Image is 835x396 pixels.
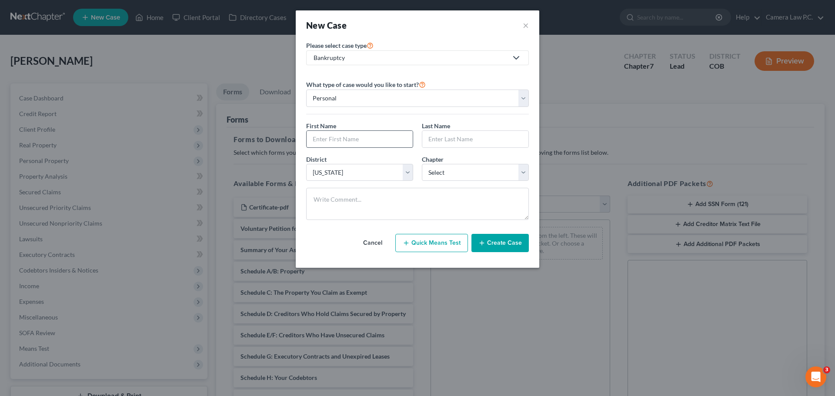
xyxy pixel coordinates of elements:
button: × [523,19,529,31]
button: Cancel [354,234,392,252]
iframe: Intercom live chat [805,366,826,387]
input: Enter First Name [307,131,413,147]
div: Bankruptcy [314,53,508,62]
span: First Name [306,122,336,130]
span: Last Name [422,122,450,130]
span: Please select case type [306,42,367,49]
label: What type of case would you like to start? [306,79,426,90]
span: 3 [823,366,830,373]
span: District [306,156,327,163]
button: Quick Means Test [395,234,468,252]
strong: New Case [306,20,347,30]
button: Create Case [471,234,529,252]
span: Chapter [422,156,444,163]
input: Enter Last Name [422,131,528,147]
